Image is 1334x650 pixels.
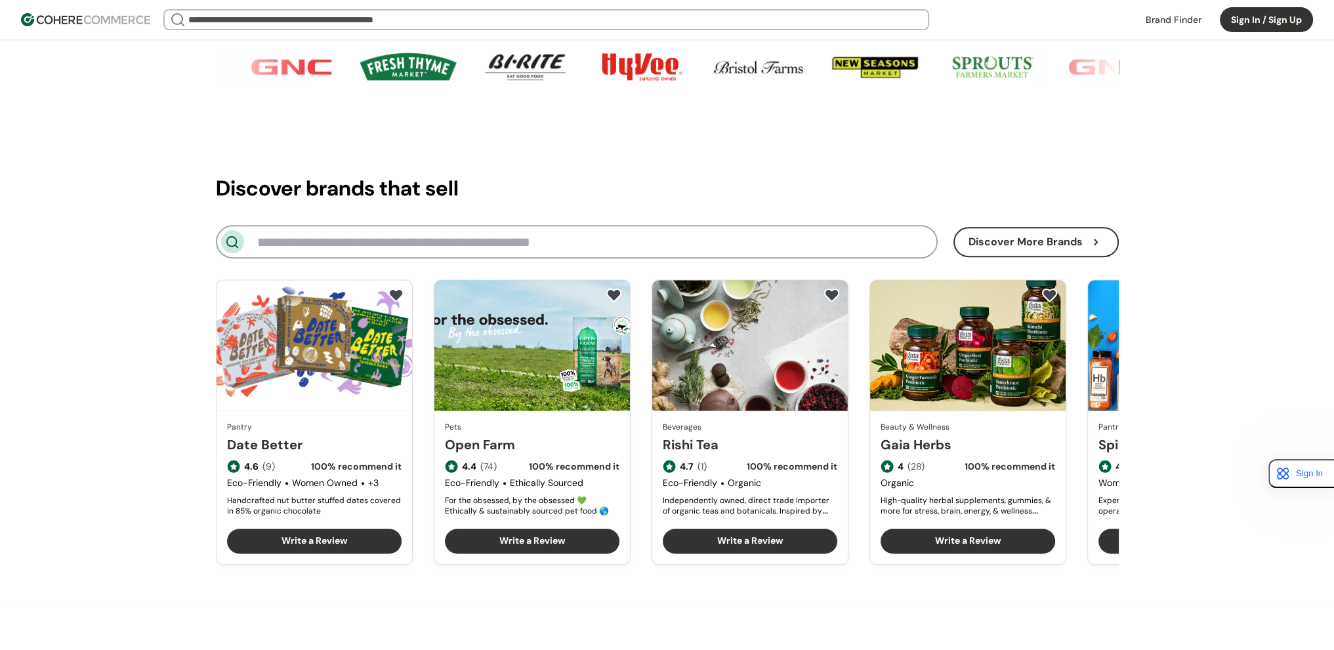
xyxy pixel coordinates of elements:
[358,51,459,83] img: Brand Photo
[663,435,837,455] a: Rishi Tea
[385,285,407,305] button: add to favorite
[663,529,837,554] button: Write a Review
[953,227,1119,257] button: Discover More Brands
[241,51,342,83] img: Brand Photo
[227,529,402,554] button: Write a Review
[1098,529,1273,554] button: Write a Review
[942,51,1043,83] img: Brand Photo
[1098,435,1273,455] a: Spiceology
[825,51,926,83] img: Brand Photo
[1039,285,1060,305] button: add to favorite
[227,435,402,455] a: Date Better
[445,435,619,455] a: Open Farm
[445,529,619,554] button: Write a Review
[21,13,150,26] img: Cohere Logo
[708,51,809,83] img: Brand Photo
[474,51,575,83] img: Brand Photo
[216,173,1119,204] h2: Discover brands that sell
[603,285,625,305] button: add to favorite
[821,285,843,305] button: add to favorite
[591,51,692,83] img: Brand Photo
[1220,7,1313,32] button: Sign In / Sign Up
[881,529,1055,554] button: Write a Review
[881,435,1055,455] a: Gaia Herbs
